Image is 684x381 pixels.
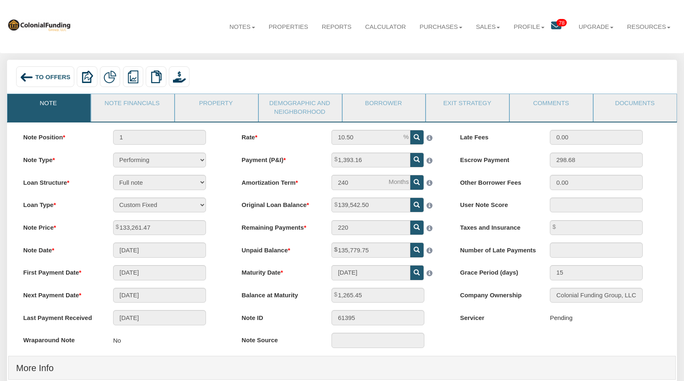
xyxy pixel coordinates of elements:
a: Sales [469,16,507,38]
label: Note Price [16,220,106,233]
label: Remaining Payments [234,220,324,233]
a: Note Financials [91,94,173,115]
input: MM/DD/YYYY [113,310,206,325]
label: Escrow Payment [452,153,542,165]
img: purchase_offer.png [173,71,186,83]
label: Company Ownership [452,288,542,300]
label: Maturity Date [234,265,324,278]
a: Notes [222,16,262,38]
a: Properties [262,16,315,38]
label: Next Payment Date [16,288,106,300]
h4: More Info [16,358,668,378]
a: Demographic and Neighborhood [259,94,341,122]
a: Reports [315,16,358,38]
label: Balance at Maturity [234,288,324,300]
label: Number of Late Payments [452,242,542,255]
label: First Payment Date [16,265,106,278]
a: Documents [594,94,676,115]
a: Profile [507,16,551,38]
a: Property [175,94,257,115]
a: Calculator [358,16,413,38]
label: Unpaid Balance [234,242,324,255]
input: MM/DD/YYYY [331,265,410,280]
input: MM/DD/YYYY [113,242,206,257]
a: Exit Strategy [426,94,508,115]
input: This field can contain only numeric characters [331,130,410,145]
label: Other Borrower Fees [452,175,542,187]
a: 78 [551,16,572,39]
input: MM/DD/YYYY [113,288,206,303]
img: partial.png [104,71,116,83]
label: Servicer [452,310,542,322]
img: back_arrow_left_icon.svg [20,71,33,84]
label: Rate [234,130,324,142]
img: reports.png [127,71,140,83]
label: User Note Score [452,198,542,210]
label: Payment (P&I) [234,153,324,165]
a: Note [7,94,90,115]
label: Amortization Term [234,175,324,187]
label: Note Source [234,333,324,345]
a: Resources [620,16,677,38]
span: To Offers [35,73,70,80]
label: Grace Period (days) [452,265,542,278]
label: Taxes and Insurance [452,220,542,233]
label: Note Type [16,153,106,165]
label: Loan Structure [16,175,106,187]
p: No [113,333,121,348]
img: copy.png [150,71,163,83]
label: Note ID [234,310,324,322]
div: Pending [550,310,573,326]
span: 78 [556,19,567,26]
img: 569736 [7,18,71,31]
a: Purchases [413,16,469,38]
label: Wraparound Note [16,333,106,345]
label: Original Loan Balance [234,198,324,210]
a: Upgrade [572,16,620,38]
a: Comments [510,94,592,115]
img: export.svg [80,71,93,83]
label: Last Payment Received [16,310,106,322]
label: Note Position [16,130,106,142]
label: Note Date [16,242,106,255]
label: Late Fees [452,130,542,142]
a: Borrower [343,94,425,115]
input: MM/DD/YYYY [113,265,206,280]
label: Loan Type [16,198,106,210]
